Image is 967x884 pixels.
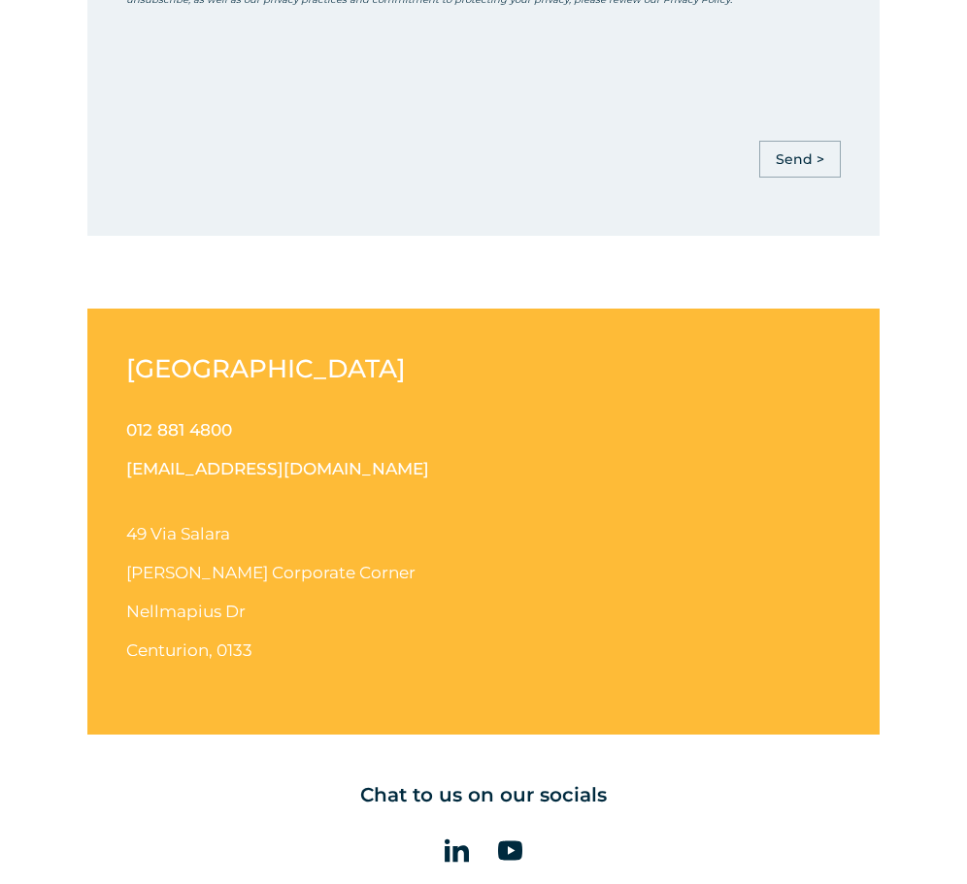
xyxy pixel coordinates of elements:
[759,141,841,178] input: Send >
[87,783,880,806] h5: Chat to us on our socials
[126,459,429,478] a: [EMAIL_ADDRESS][DOMAIN_NAME]
[126,420,232,440] a: 012 881 4800
[126,524,230,543] span: 49 Via Salara
[126,32,421,108] iframe: reCAPTCHA
[126,563,416,582] span: [PERSON_NAME] Corporate Corner
[126,640,252,660] span: Centurion, 0133
[126,347,519,391] h2: [GEOGRAPHIC_DATA]
[126,602,246,621] span: Nellmapius Dr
